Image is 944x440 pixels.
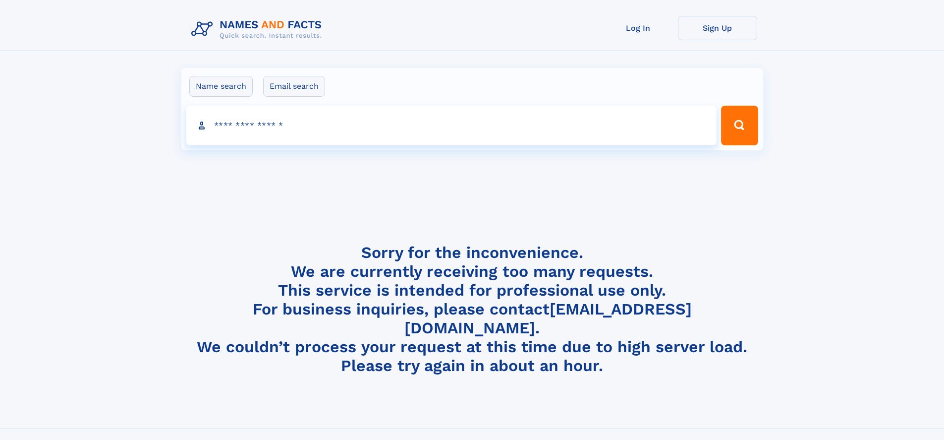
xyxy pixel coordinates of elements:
[189,76,253,97] label: Name search
[404,300,692,337] a: [EMAIL_ADDRESS][DOMAIN_NAME]
[186,106,717,145] input: search input
[678,16,757,40] a: Sign Up
[263,76,325,97] label: Email search
[187,16,330,43] img: Logo Names and Facts
[721,106,758,145] button: Search Button
[187,243,757,376] h4: Sorry for the inconvenience. We are currently receiving too many requests. This service is intend...
[599,16,678,40] a: Log In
